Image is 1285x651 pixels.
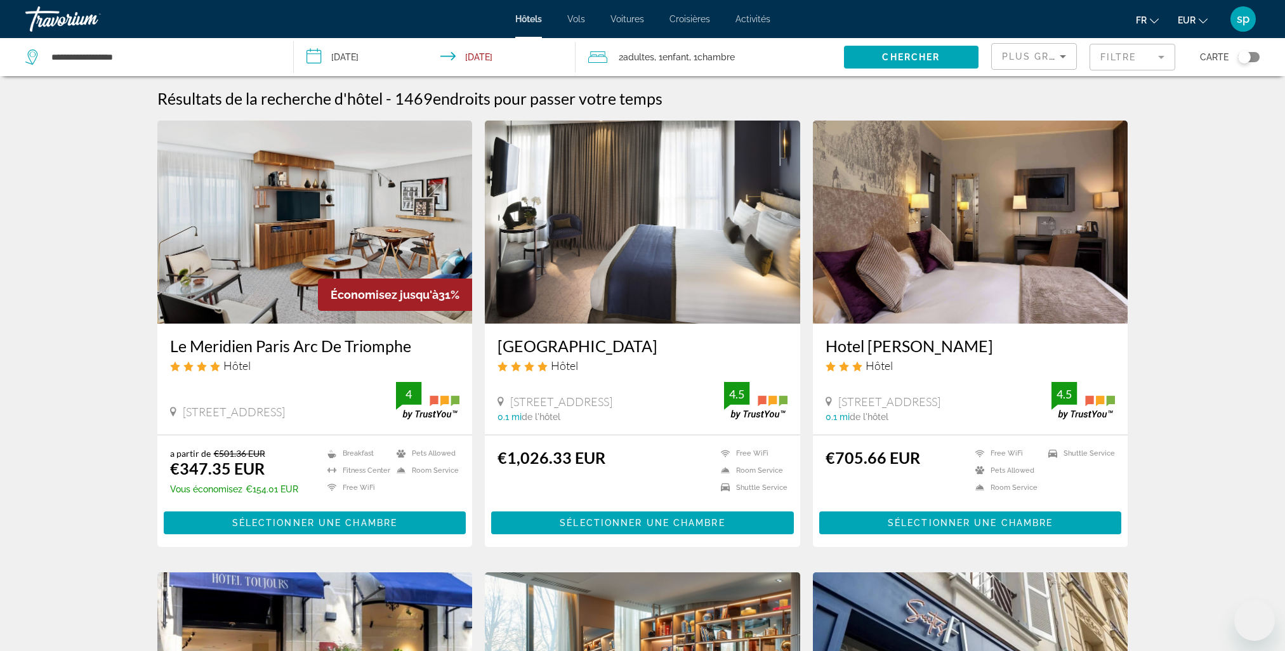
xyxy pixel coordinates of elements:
[321,465,390,476] li: Fitness Center
[866,358,893,372] span: Hôtel
[850,412,888,422] span: de l'hôtel
[888,518,1053,528] span: Sélectionner une chambre
[1051,386,1077,402] div: 4.5
[498,358,787,372] div: 4 star Hotel
[214,448,265,459] del: €501.36 EUR
[715,448,787,459] li: Free WiFi
[522,412,560,422] span: de l'hôtel
[826,336,1116,355] a: Hotel [PERSON_NAME]
[1178,15,1196,25] span: EUR
[390,448,459,459] li: Pets Allowed
[819,515,1122,529] a: Sélectionner une chambre
[396,382,459,419] img: trustyou-badge.svg
[157,121,473,324] img: Hotel image
[715,482,787,493] li: Shuttle Service
[662,52,689,62] span: Enfant
[576,38,844,76] button: Travelers: 2 adults, 1 child
[321,482,390,493] li: Free WiFi
[1237,13,1249,25] span: sp
[164,515,466,529] a: Sélectionner une chambre
[969,448,1042,459] li: Free WiFi
[1200,48,1229,66] span: Carte
[510,395,612,409] span: [STREET_ADDRESS]
[1002,51,1154,62] span: Plus grandes économies
[515,14,542,24] a: Hôtels
[491,515,794,529] a: Sélectionner une chambre
[567,14,585,24] a: Vols
[697,52,735,62] span: Chambre
[551,358,578,372] span: Hôtel
[724,382,787,419] img: trustyou-badge.svg
[1042,448,1115,459] li: Shuttle Service
[1090,43,1175,71] button: Filter
[1227,6,1260,32] button: User Menu
[321,448,390,459] li: Breakfast
[819,511,1122,534] button: Sélectionner une chambre
[1229,51,1260,63] button: Toggle map
[498,412,522,422] span: 0.1 mi
[390,465,459,476] li: Room Service
[715,465,787,476] li: Room Service
[969,465,1042,476] li: Pets Allowed
[170,358,460,372] div: 4 star Hotel
[294,38,575,76] button: Check-in date: Nov 28, 2025 Check-out date: Nov 30, 2025
[560,518,725,528] span: Sélectionner une chambre
[1051,382,1115,419] img: trustyou-badge.svg
[498,448,605,467] ins: €1,026.33 EUR
[170,459,265,478] ins: €347.35 EUR
[491,511,794,534] button: Sélectionner une chambre
[826,412,850,422] span: 0.1 mi
[232,518,397,528] span: Sélectionner une chambre
[157,89,383,108] h1: Résultats de la recherche d'hôtel
[164,511,466,534] button: Sélectionner une chambre
[433,89,662,108] span: endroits pour passer votre temps
[1234,600,1275,641] iframe: Bouton de lancement de la fenêtre de messagerie
[170,484,298,494] p: €154.01 EUR
[969,482,1042,493] li: Room Service
[1002,49,1066,64] mat-select: Sort by
[395,89,662,108] h2: 1469
[170,336,460,355] a: Le Meridien Paris Arc De Triomphe
[669,14,710,24] a: Croisières
[826,448,920,467] ins: €705.66 EUR
[735,14,770,24] a: Activités
[386,89,392,108] span: -
[623,52,654,62] span: Adultes
[170,448,211,459] span: a partir de
[485,121,800,324] img: Hotel image
[610,14,644,24] a: Voitures
[844,46,979,69] button: Chercher
[619,48,654,66] span: 2
[838,395,940,409] span: [STREET_ADDRESS]
[331,288,438,301] span: Économisez jusqu'à
[724,386,749,402] div: 4.5
[813,121,1128,324] img: Hotel image
[1178,11,1208,29] button: Change currency
[223,358,251,372] span: Hôtel
[25,3,152,36] a: Travorium
[498,336,787,355] a: [GEOGRAPHIC_DATA]
[396,386,421,402] div: 4
[170,484,242,494] span: Vous économisez
[183,405,285,419] span: [STREET_ADDRESS]
[882,52,940,62] span: Chercher
[689,48,735,66] span: , 1
[826,358,1116,372] div: 3 star Hotel
[654,48,689,66] span: , 1
[1136,11,1159,29] button: Change language
[1136,15,1147,25] span: fr
[318,279,472,311] div: 31%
